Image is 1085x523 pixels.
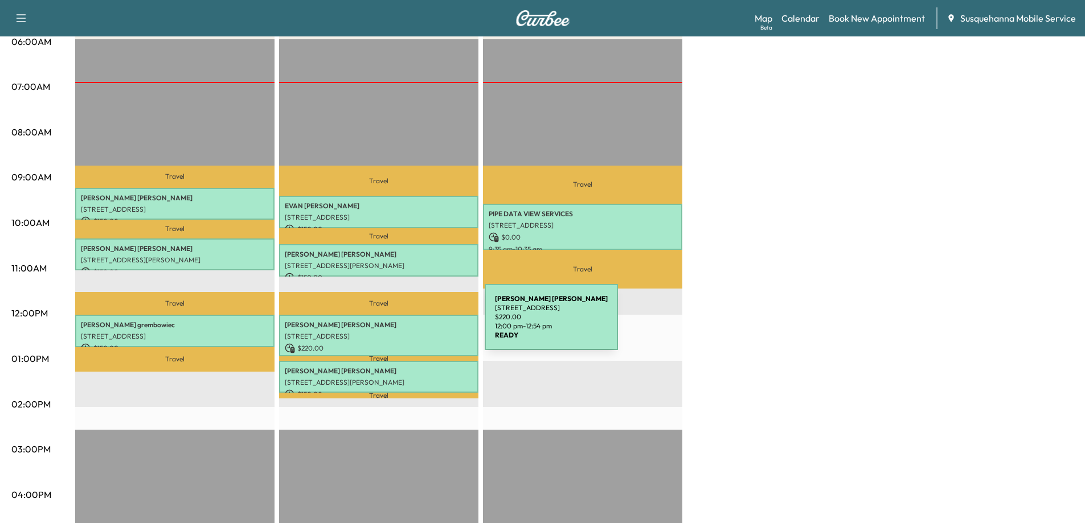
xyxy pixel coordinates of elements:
[81,193,269,203] p: [PERSON_NAME] [PERSON_NAME]
[285,332,473,341] p: [STREET_ADDRESS]
[285,366,473,376] p: [PERSON_NAME] [PERSON_NAME]
[11,125,51,139] p: 08:00AM
[781,11,820,25] a: Calendar
[11,352,49,365] p: 01:00PM
[279,393,478,398] p: Travel
[279,166,478,196] p: Travel
[285,261,473,270] p: [STREET_ADDRESS][PERSON_NAME]
[285,213,473,222] p: [STREET_ADDRESS]
[11,442,51,456] p: 03:00PM
[285,389,473,400] p: $ 150.00
[960,11,1076,25] span: Susquehanna Mobile Service
[829,11,925,25] a: Book New Appointment
[75,220,275,238] p: Travel
[11,306,48,320] p: 12:00PM
[279,292,478,315] p: Travel
[515,10,570,26] img: Curbee Logo
[755,11,772,25] a: MapBeta
[81,216,269,227] p: $ 150.00
[483,250,682,289] p: Travel
[489,221,677,230] p: [STREET_ADDRESS]
[11,80,50,93] p: 07:00AM
[285,224,473,234] p: $ 150.00
[279,228,478,244] p: Travel
[81,320,269,330] p: [PERSON_NAME] grembowiec
[285,320,473,330] p: [PERSON_NAME] [PERSON_NAME]
[75,347,275,372] p: Travel
[81,332,269,341] p: [STREET_ADDRESS]
[285,250,473,259] p: [PERSON_NAME] [PERSON_NAME]
[11,35,51,48] p: 06:00AM
[489,209,677,219] p: PIPE DATA VIEW SERVICES
[489,245,677,254] p: 9:35 am - 10:35 am
[11,261,47,275] p: 11:00AM
[285,378,473,387] p: [STREET_ADDRESS][PERSON_NAME]
[81,205,269,214] p: [STREET_ADDRESS]
[11,170,51,184] p: 09:00AM
[279,356,478,361] p: Travel
[489,232,677,242] p: $ 0.00
[285,343,473,353] p: $ 220.00
[11,397,51,411] p: 02:00PM
[75,166,275,188] p: Travel
[285,201,473,211] p: EVAN [PERSON_NAME]
[11,216,50,229] p: 10:00AM
[81,244,269,253] p: [PERSON_NAME] [PERSON_NAME]
[81,343,269,353] p: $ 150.00
[483,166,682,204] p: Travel
[760,23,772,32] div: Beta
[75,292,275,315] p: Travel
[81,256,269,265] p: [STREET_ADDRESS][PERSON_NAME]
[285,273,473,283] p: $ 150.00
[11,488,51,501] p: 04:00PM
[81,267,269,277] p: $ 150.00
